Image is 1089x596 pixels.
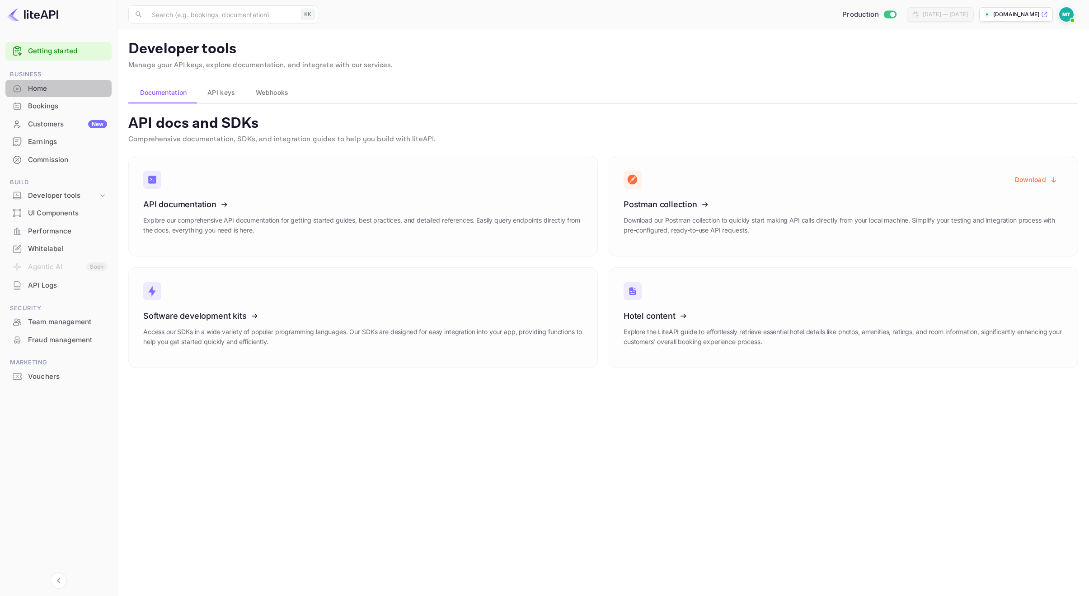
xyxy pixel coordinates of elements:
div: Bookings [5,98,112,115]
div: [DATE] — [DATE] [923,10,968,19]
p: Comprehensive documentation, SDKs, and integration guides to help you build with liteAPI. [128,134,1078,145]
span: Production [842,9,879,20]
div: API Logs [5,277,112,294]
a: Home [5,80,112,97]
span: Build [5,177,112,187]
a: Hotel contentExplore the LiteAPI guide to effortlessly retrieve essential hotel details like phot... [609,267,1078,368]
button: Download [1009,171,1063,189]
input: Search (e.g. bookings, documentation) [146,5,297,23]
div: Commission [5,151,112,169]
a: API documentationExplore our comprehensive API documentation for getting started guides, best pra... [128,156,598,256]
h3: API documentation [143,200,583,209]
span: Documentation [140,87,187,98]
a: CustomersNew [5,116,112,132]
a: Earnings [5,133,112,150]
div: Earnings [28,137,107,147]
div: Switch to Sandbox mode [839,9,900,20]
span: Webhooks [256,87,288,98]
span: Marketing [5,358,112,368]
h3: Hotel content [624,311,1063,321]
div: Vouchers [5,368,112,386]
a: UI Components [5,205,112,221]
p: API docs and SDKs [128,115,1078,133]
div: Home [28,84,107,94]
div: Earnings [5,133,112,151]
div: Vouchers [28,372,107,382]
a: Bookings [5,98,112,114]
div: API Logs [28,280,107,291]
div: UI Components [5,205,112,222]
span: Security [5,303,112,313]
p: Developer tools [128,40,1078,58]
div: Developer tools [5,188,112,204]
img: Marcin Teodoru [1059,7,1074,22]
div: Fraud management [28,335,107,345]
a: Team management [5,313,112,330]
button: Collapse navigation [51,573,67,589]
p: Explore our comprehensive API documentation for getting started guides, best practices, and detai... [143,215,583,235]
div: Performance [5,223,112,240]
p: Manage your API keys, explore documentation, and integrate with our services. [128,60,1078,71]
div: Commission [28,155,107,165]
div: Fraud management [5,331,112,349]
a: Whitelabel [5,240,112,257]
p: Explore the LiteAPI guide to effortlessly retrieve essential hotel details like photos, amenities... [624,327,1063,347]
div: Getting started [5,42,112,61]
a: Getting started [28,46,107,56]
div: Whitelabel [28,244,107,254]
a: API Logs [5,277,112,293]
div: UI Components [28,208,107,219]
a: Vouchers [5,368,112,385]
a: Fraud management [5,331,112,348]
div: account-settings tabs [128,82,1078,103]
div: New [88,120,107,128]
img: LiteAPI logo [7,7,58,22]
p: [DOMAIN_NAME] [993,10,1039,19]
div: Customers [28,119,107,130]
span: API keys [207,87,235,98]
div: Developer tools [28,191,98,201]
div: Performance [28,226,107,237]
div: Bookings [28,101,107,112]
h3: Software development kits [143,311,583,321]
div: Team management [28,317,107,327]
p: Download our Postman collection to quickly start making API calls directly from your local machin... [624,215,1063,235]
span: Business [5,70,112,79]
h3: Postman collection [624,200,1063,209]
p: Access our SDKs in a wide variety of popular programming languages. Our SDKs are designed for eas... [143,327,583,347]
div: Team management [5,313,112,331]
div: CustomersNew [5,116,112,133]
div: Whitelabel [5,240,112,258]
a: Software development kitsAccess our SDKs in a wide variety of popular programming languages. Our ... [128,267,598,368]
a: Performance [5,223,112,239]
div: Home [5,80,112,98]
a: Commission [5,151,112,168]
div: ⌘K [301,9,314,20]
